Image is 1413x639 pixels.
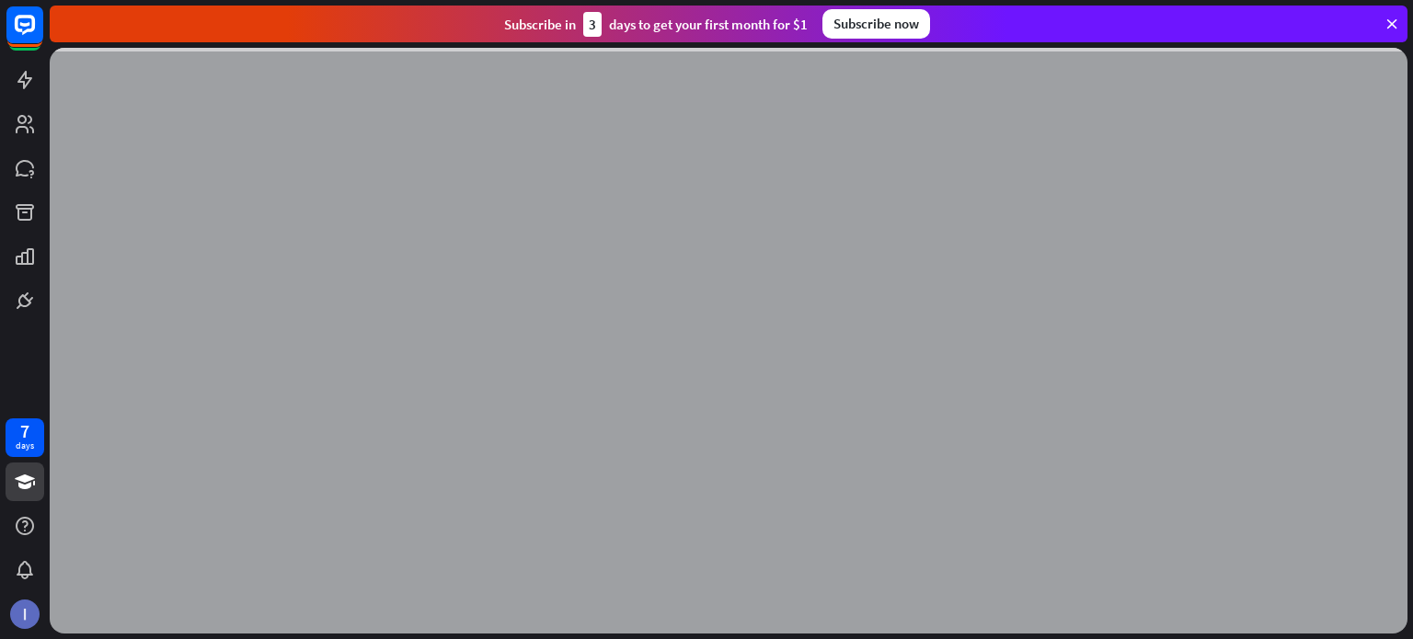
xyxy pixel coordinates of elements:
div: Subscribe now [822,9,930,39]
div: 7 [20,423,29,439]
div: days [16,439,34,452]
a: 7 days [6,418,44,457]
div: Subscribe in days to get your first month for $1 [504,12,808,37]
div: 3 [583,12,602,37]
